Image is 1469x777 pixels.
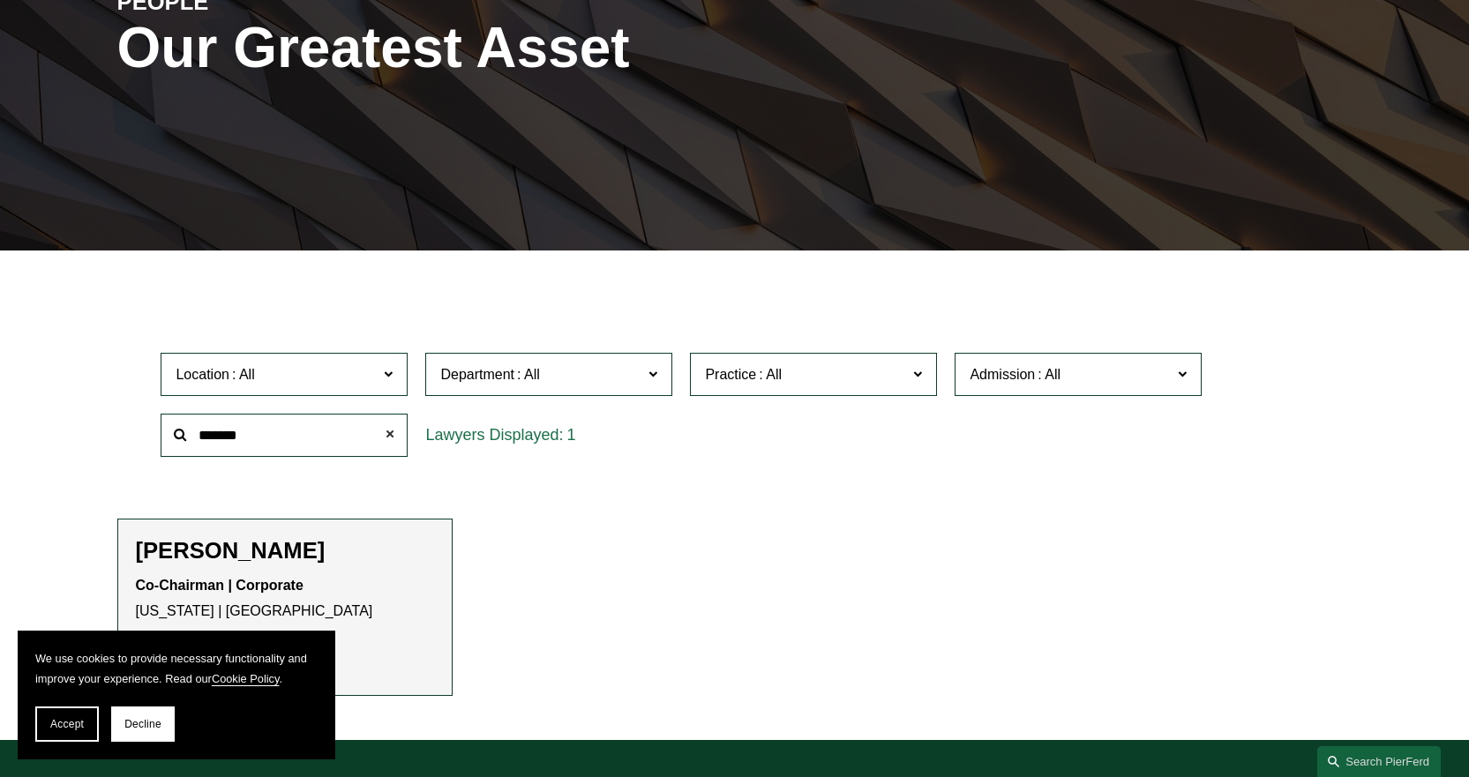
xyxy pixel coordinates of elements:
[212,672,280,685] a: Cookie Policy
[136,578,304,593] strong: Co-Chairman | Corporate
[136,573,434,624] p: [US_STATE] | [GEOGRAPHIC_DATA]
[35,648,318,689] p: We use cookies to provide necessary functionality and improve your experience. Read our .
[567,426,576,444] span: 1
[124,718,161,730] span: Decline
[1317,746,1441,777] a: Search this site
[970,367,1035,382] span: Admission
[117,16,941,80] h1: Our Greatest Asset
[50,718,84,730] span: Accept
[35,706,99,742] button: Accept
[440,367,514,382] span: Department
[111,706,175,742] button: Decline
[136,537,434,564] h2: [PERSON_NAME]
[18,631,335,759] section: Cookie banner
[176,367,229,382] span: Location
[705,367,756,382] span: Practice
